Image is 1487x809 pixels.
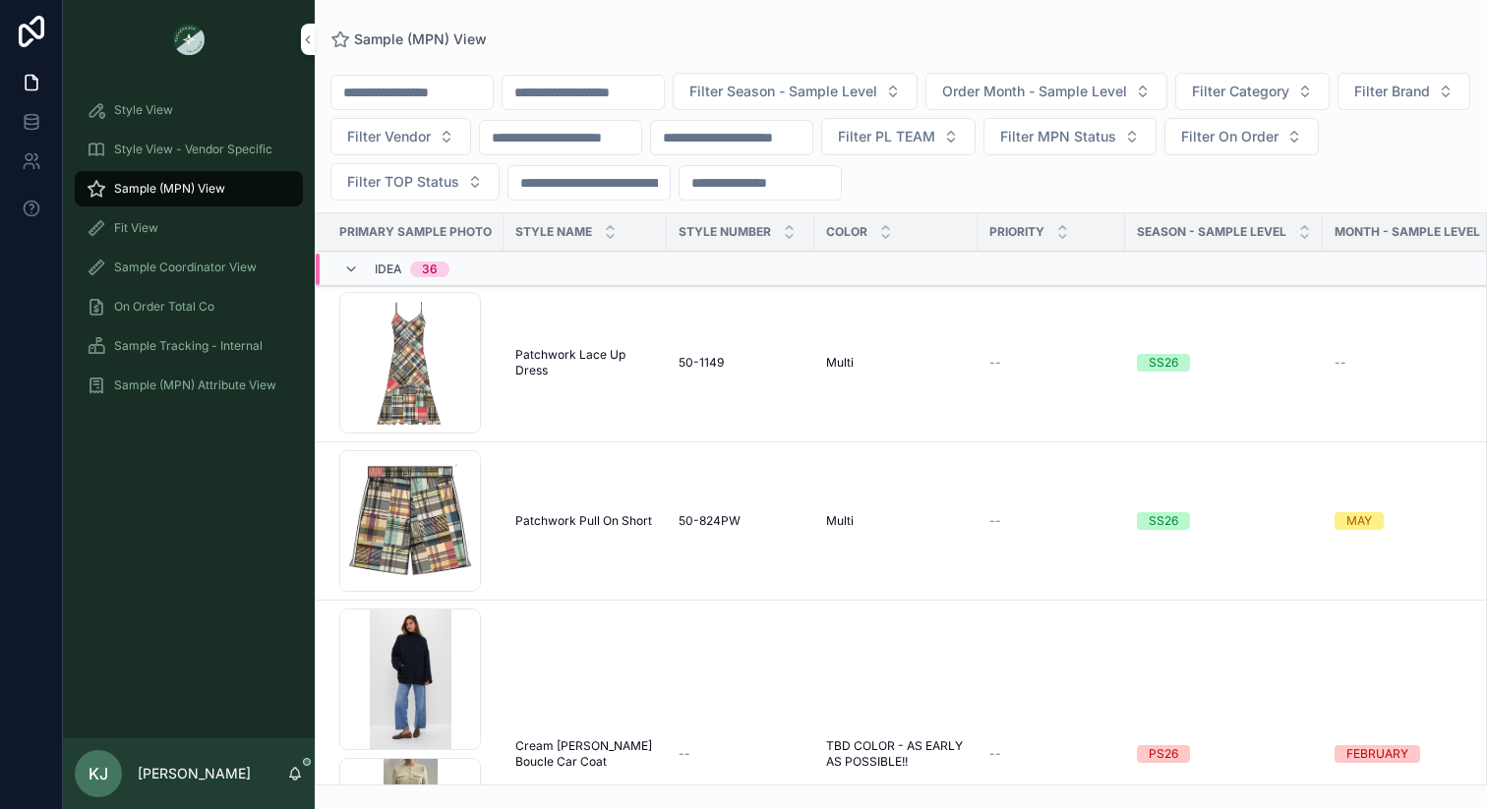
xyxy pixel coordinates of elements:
button: Select Button [330,118,471,155]
span: Style Name [515,224,592,240]
span: Idea [375,261,402,277]
span: Filter Vendor [347,127,431,146]
a: Style View - Vendor Specific [75,132,303,167]
div: scrollable content [63,79,315,429]
span: Filter TOP Status [347,172,459,192]
span: Style Number [679,224,771,240]
a: Multi [826,355,966,371]
a: Cream [PERSON_NAME] Boucle Car Coat [515,738,655,770]
button: Select Button [330,163,500,201]
span: Filter On Order [1181,127,1279,146]
p: [PERSON_NAME] [138,764,251,783]
a: Style View [75,92,303,128]
span: -- [989,513,1001,529]
span: 50-824PW [679,513,741,529]
button: Select Button [1338,73,1470,110]
a: -- [989,746,1113,762]
span: Filter PL TEAM [838,127,935,146]
span: -- [989,355,1001,371]
a: Patchwork Lace Up Dress [515,347,655,378]
span: -- [989,746,1001,762]
a: TBD COLOR - AS EARLY AS POSSIBLE!! [826,738,966,770]
button: Select Button [673,73,918,110]
span: Filter MPN Status [1000,127,1116,146]
a: On Order Total Co [75,289,303,324]
span: PRIORITY [989,224,1044,240]
a: 50-824PW [679,513,803,529]
a: Sample (MPN) View [75,171,303,206]
a: Fit View [75,210,303,246]
span: Sample Tracking - Internal [114,338,263,354]
a: -- [989,513,1113,529]
button: Select Button [983,118,1157,155]
span: Color [826,224,867,240]
span: PRIMARY SAMPLE PHOTO [339,224,492,240]
button: Select Button [1175,73,1330,110]
span: Style View [114,102,173,118]
span: Sample (MPN) View [354,29,487,49]
span: Sample (MPN) View [114,181,225,197]
a: -- [989,355,1113,371]
div: PS26 [1149,745,1178,763]
span: 50-1149 [679,355,724,371]
img: App logo [173,24,205,55]
span: Sample Coordinator View [114,260,257,275]
span: Multi [826,355,854,371]
button: Select Button [925,73,1167,110]
a: PS26 [1137,745,1311,763]
a: Sample (MPN) Attribute View [75,368,303,403]
div: MAY [1346,512,1372,530]
span: -- [1335,355,1346,371]
span: Style View - Vendor Specific [114,142,272,157]
a: SS26 [1137,354,1311,372]
span: Patchwork Pull On Short [515,513,652,529]
div: SS26 [1149,512,1178,530]
span: Order Month - Sample Level [942,82,1127,101]
span: Season - Sample Level [1137,224,1286,240]
div: 36 [422,261,438,277]
span: Filter Brand [1354,82,1430,101]
span: Filter Category [1192,82,1289,101]
span: Filter Season - Sample Level [689,82,877,101]
a: Patchwork Pull On Short [515,513,655,529]
a: Sample (MPN) View [330,29,487,49]
a: Sample Coordinator View [75,250,303,285]
span: On Order Total Co [114,299,214,315]
a: SS26 [1137,512,1311,530]
button: Select Button [821,118,976,155]
button: Select Button [1164,118,1319,155]
span: Fit View [114,220,158,236]
span: KJ [89,762,108,785]
a: Sample Tracking - Internal [75,328,303,364]
span: Multi [826,513,854,529]
span: Sample (MPN) Attribute View [114,377,276,393]
a: 50-1149 [679,355,803,371]
a: -- [679,746,803,762]
div: SS26 [1149,354,1178,372]
a: Multi [826,513,966,529]
div: FEBRUARY [1346,745,1408,763]
span: -- [679,746,690,762]
span: MONTH - SAMPLE LEVEL [1335,224,1480,240]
